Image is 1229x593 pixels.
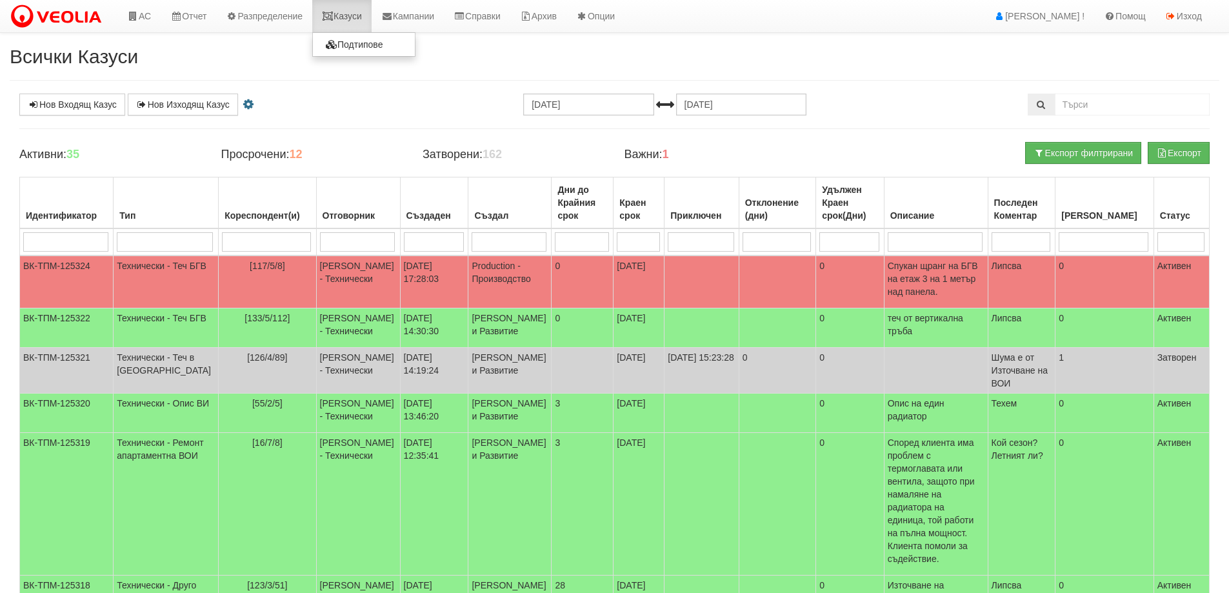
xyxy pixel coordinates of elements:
[555,313,560,323] span: 0
[247,352,287,363] span: [126/4/89]
[221,148,403,161] h4: Просрочени:
[624,148,806,161] h4: Важни:
[289,148,302,161] b: 12
[114,348,219,394] td: Технически - Теч в [GEOGRAPHIC_DATA]
[1154,256,1209,308] td: Активен
[988,177,1055,229] th: Последен Коментар: No sort applied, activate to apply an ascending sort
[400,433,468,576] td: [DATE] 12:35:41
[555,437,560,448] span: 3
[992,261,1022,271] span: Липсва
[992,398,1017,408] span: Техем
[1059,206,1150,225] div: [PERSON_NAME]
[555,580,565,590] span: 28
[316,394,400,433] td: [PERSON_NAME] - Технически
[245,313,290,323] span: [133/5/112]
[114,394,219,433] td: Технически - Опис ВИ
[992,352,1048,388] span: Шума е от Източване на ВОИ
[316,348,400,394] td: [PERSON_NAME] - Технически
[404,206,465,225] div: Създаден
[316,256,400,308] td: [PERSON_NAME] - Технически
[888,259,984,298] p: Спукан щранг на БГВ на етаж 3 на 1 метър над панела.
[400,394,468,433] td: [DATE] 13:46:20
[614,308,664,348] td: [DATE]
[1154,308,1209,348] td: Активен
[1055,308,1154,348] td: 0
[1055,433,1154,576] td: 0
[663,148,669,161] b: 1
[468,308,552,348] td: [PERSON_NAME] и Развитие
[468,394,552,433] td: [PERSON_NAME] и Развитие
[247,580,287,590] span: [123/3/51]
[400,348,468,394] td: [DATE] 14:19:24
[816,177,884,229] th: Удължен Краен срок(Дни): No sort applied, activate to apply an ascending sort
[316,433,400,576] td: [PERSON_NAME] - Технически
[400,308,468,348] td: [DATE] 14:30:30
[816,308,884,348] td: 0
[19,94,125,116] a: Нов Входящ Казус
[250,261,285,271] span: [117/5/8]
[992,194,1052,225] div: Последен Коментар
[222,206,312,225] div: Кореспондент(и)
[884,177,988,229] th: Описание: No sort applied, activate to apply an ascending sort
[252,437,283,448] span: [16/7/8]
[888,436,984,565] p: Според клиента има проблем с термоглавата или вентила, защото при намаляне на радиатора на единиц...
[1055,94,1210,116] input: Търсене по Идентификатор, Бл/Вх/Ап, Тип, Описание, Моб. Номер, Имейл, Файл, Коментар,
[241,100,256,109] i: Настройки
[20,433,114,576] td: ВК-ТПМ-125319
[20,308,114,348] td: ВК-ТПМ-125322
[117,206,215,225] div: Тип
[468,256,552,308] td: Production - Производство
[614,256,664,308] td: [DATE]
[1055,177,1154,229] th: Брой Файлове: No sort applied, activate to apply an ascending sort
[468,348,552,394] td: [PERSON_NAME] и Развитие
[468,433,552,576] td: [PERSON_NAME] и Развитие
[888,312,984,337] p: теч от вертикална тръба
[316,177,400,229] th: Отговорник: No sort applied, activate to apply an ascending sort
[555,398,560,408] span: 3
[992,437,1043,461] span: Кой сезон? Летният ли?
[1157,206,1206,225] div: Статус
[1055,394,1154,433] td: 0
[1148,142,1210,164] button: Експорт
[19,148,201,161] h4: Активни:
[400,256,468,308] td: [DATE] 17:28:03
[23,206,110,225] div: Идентификатор
[252,398,283,408] span: [55/2/5]
[739,177,815,229] th: Отклонение (дни): No sort applied, activate to apply an ascending sort
[423,148,605,161] h4: Затворени:
[400,177,468,229] th: Създаден: No sort applied, activate to apply an ascending sort
[20,394,114,433] td: ВК-ТПМ-125320
[816,394,884,433] td: 0
[20,256,114,308] td: ВК-ТПМ-125324
[668,206,735,225] div: Приключен
[10,3,108,30] img: VeoliaLogo.png
[888,397,984,423] p: Опис на един радиатор
[316,308,400,348] td: [PERSON_NAME] - Технически
[219,177,316,229] th: Кореспондент(и): No sort applied, activate to apply an ascending sort
[10,46,1219,67] h2: Всички Казуси
[320,206,397,225] div: Отговорник
[664,348,739,394] td: [DATE] 15:23:28
[114,177,219,229] th: Тип: No sort applied, activate to apply an ascending sort
[743,194,812,225] div: Отклонение (дни)
[20,348,114,394] td: ВК-ТПМ-125321
[472,206,548,225] div: Създал
[614,177,664,229] th: Краен срок: No sort applied, activate to apply an ascending sort
[1154,394,1209,433] td: Активен
[816,433,884,576] td: 0
[555,261,560,271] span: 0
[1154,177,1209,229] th: Статус: No sort applied, activate to apply an ascending sort
[1154,433,1209,576] td: Активен
[555,181,610,225] div: Дни до Крайния срок
[614,433,664,576] td: [DATE]
[114,256,219,308] td: Технически - Теч БГВ
[468,177,552,229] th: Създал: No sort applied, activate to apply an ascending sort
[888,206,984,225] div: Описание
[664,177,739,229] th: Приключен: No sort applied, activate to apply an ascending sort
[1154,348,1209,394] td: Затворен
[552,177,614,229] th: Дни до Крайния срок: No sort applied, activate to apply an ascending sort
[614,394,664,433] td: [DATE]
[1055,256,1154,308] td: 0
[1055,348,1154,394] td: 1
[992,313,1022,323] span: Липсва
